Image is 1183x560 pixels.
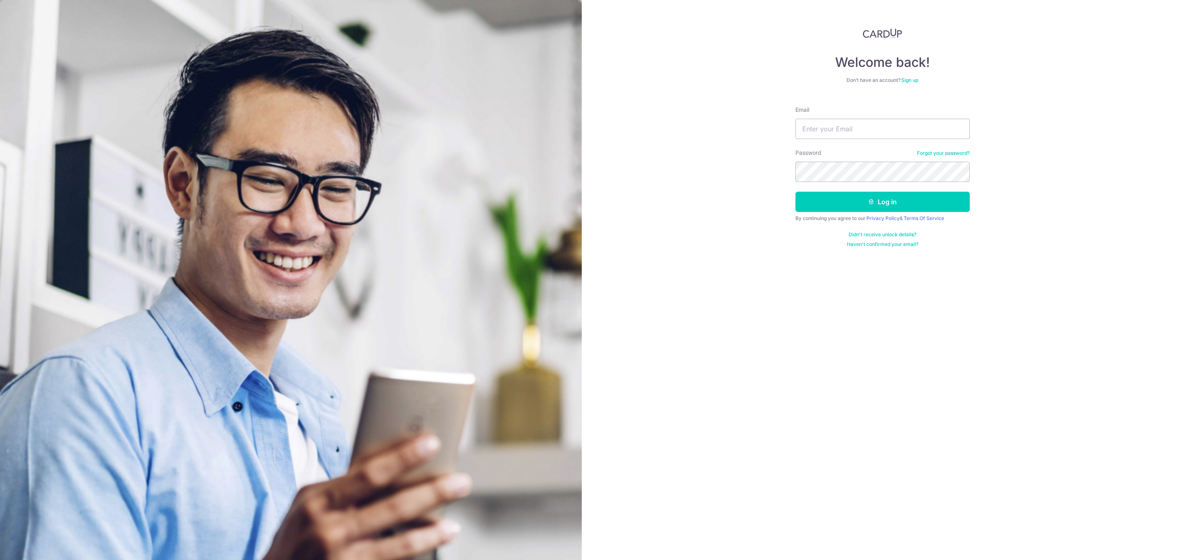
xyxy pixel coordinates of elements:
[795,192,970,212] button: Log in
[904,215,944,221] a: Terms Of Service
[863,28,902,38] img: CardUp Logo
[795,106,809,114] label: Email
[847,241,918,248] a: Haven't confirmed your email?
[795,77,970,83] div: Don’t have an account?
[795,215,970,222] div: By continuing you agree to our &
[866,215,900,221] a: Privacy Policy
[795,119,970,139] input: Enter your Email
[901,77,918,83] a: Sign up
[795,149,821,157] label: Password
[849,231,916,238] a: Didn't receive unlock details?
[917,150,970,156] a: Forgot your password?
[795,54,970,71] h4: Welcome back!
